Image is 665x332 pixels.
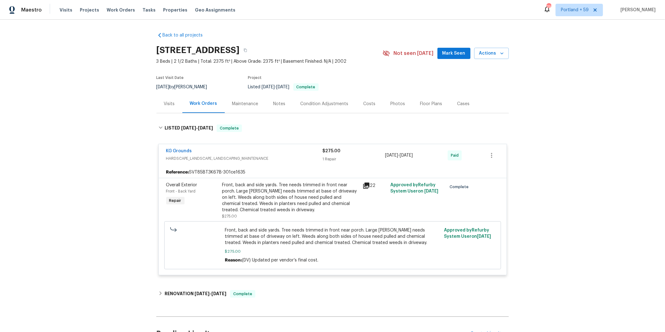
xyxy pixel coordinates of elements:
[385,153,398,158] span: [DATE]
[400,153,413,158] span: [DATE]
[198,126,213,130] span: [DATE]
[457,101,470,107] div: Cases
[165,124,213,132] h6: LISTED
[166,149,192,153] a: KG Grounds
[240,45,251,56] button: Copy Address
[142,8,156,12] span: Tasks
[157,83,215,91] div: by [PERSON_NAME]
[474,48,509,59] button: Actions
[166,155,323,162] span: HARDSCAPE_LANDSCAPE, LANDSCAPING_MAINTENANCE
[21,7,42,13] span: Maestro
[390,183,438,193] span: Approved by Refurby System User on
[167,198,184,204] span: Repair
[159,167,507,178] div: SVT85BT3K67B-301ce1635
[163,7,187,13] span: Properties
[157,47,240,53] h2: [STREET_ADDRESS]
[222,182,359,213] div: Front, back and side yards. Tree needs trimmed in front near porch. Large [PERSON_NAME] needs tri...
[363,182,387,189] div: 22
[242,258,318,262] span: (DV) Updated per vendor’s final cost.
[424,189,438,193] span: [DATE]
[195,7,235,13] span: Geo Assignments
[166,169,189,175] b: Reference:
[164,101,175,107] div: Visits
[385,152,413,159] span: -
[195,291,226,296] span: -
[60,7,72,13] span: Visits
[273,101,286,107] div: Notes
[479,50,504,57] span: Actions
[157,118,509,138] div: LISTED [DATE]-[DATE]Complete
[547,4,551,10] div: 795
[166,183,197,187] span: Overall Exterior
[225,258,242,262] span: Reason:
[301,101,349,107] div: Condition Adjustments
[195,291,210,296] span: [DATE]
[157,85,170,89] span: [DATE]
[391,101,405,107] div: Photos
[225,248,440,255] span: $275.00
[166,189,196,193] span: Front - Back Yard
[437,48,470,59] button: Mark Seen
[157,286,509,301] div: RENOVATION [DATE]-[DATE]Complete
[157,76,184,80] span: Last Visit Date
[394,50,434,56] span: Not seen [DATE]
[442,50,465,57] span: Mark Seen
[181,126,196,130] span: [DATE]
[444,228,491,239] span: Approved by Refurby System User on
[217,125,241,131] span: Complete
[157,32,216,38] a: Back to all projects
[190,100,217,107] div: Work Orders
[450,184,471,190] span: Complete
[80,7,99,13] span: Projects
[157,58,383,65] span: 3 Beds | 2 1/2 Baths | Total: 2375 ft² | Above Grade: 2375 ft² | Basement Finished: N/A | 2002
[231,291,255,297] span: Complete
[420,101,442,107] div: Floor Plans
[561,7,589,13] span: Portland + 59
[225,227,440,246] span: Front, back and side yards. Tree needs trimmed in front near porch. Large [PERSON_NAME] needs tri...
[211,291,226,296] span: [DATE]
[618,7,656,13] span: [PERSON_NAME]
[323,156,385,162] div: 1 Repair
[181,126,213,130] span: -
[248,85,319,89] span: Listed
[248,76,262,80] span: Project
[294,85,318,89] span: Complete
[222,214,237,218] span: $275.00
[165,290,226,298] h6: RENOVATION
[451,152,461,159] span: Paid
[107,7,135,13] span: Work Orders
[277,85,290,89] span: [DATE]
[232,101,258,107] div: Maintenance
[477,234,491,239] span: [DATE]
[323,149,341,153] span: $275.00
[262,85,275,89] span: [DATE]
[364,101,376,107] div: Costs
[262,85,290,89] span: -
